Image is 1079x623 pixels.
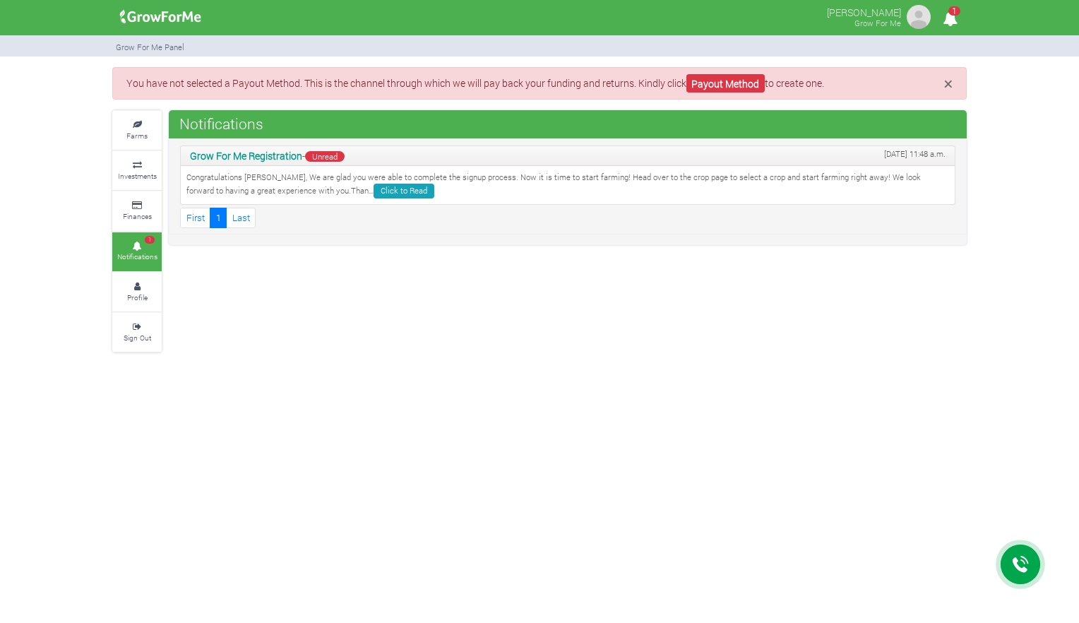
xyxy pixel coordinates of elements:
[936,13,964,27] a: 1
[905,3,933,31] img: growforme image
[686,74,765,93] a: Payout Method
[180,208,210,228] a: First
[112,232,162,271] a: 1 Notifications
[944,73,953,94] span: ×
[180,208,955,228] nav: Page Navigation
[117,251,157,261] small: Notifications
[115,3,206,31] img: growforme image
[944,76,953,92] button: Close
[127,292,148,302] small: Profile
[936,3,964,35] i: Notifications
[118,171,157,181] small: Investments
[112,191,162,230] a: Finances
[126,131,148,141] small: Farms
[176,109,267,138] span: Notifications
[126,76,953,90] p: You have not selected a Payout Method. This is the channel through which we will pay back your fu...
[112,273,162,311] a: Profile
[124,333,151,343] small: Sign Out
[190,148,946,163] p: -
[112,111,162,150] a: Farms
[145,236,155,244] span: 1
[210,208,227,228] a: 1
[948,6,960,16] span: 1
[854,18,901,28] small: Grow For Me
[112,151,162,190] a: Investments
[374,184,434,198] a: Click to Read
[226,208,256,228] a: Last
[305,151,345,162] span: Unread
[186,172,949,198] p: Congratulations [PERSON_NAME], We are glad you were able to complete the signup process. Now it i...
[190,149,302,162] b: Grow For Me Registration
[123,211,152,221] small: Finances
[827,3,901,20] p: [PERSON_NAME]
[116,42,184,52] small: Grow For Me Panel
[112,313,162,352] a: Sign Out
[884,148,946,160] span: [DATE] 11:48 a.m.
